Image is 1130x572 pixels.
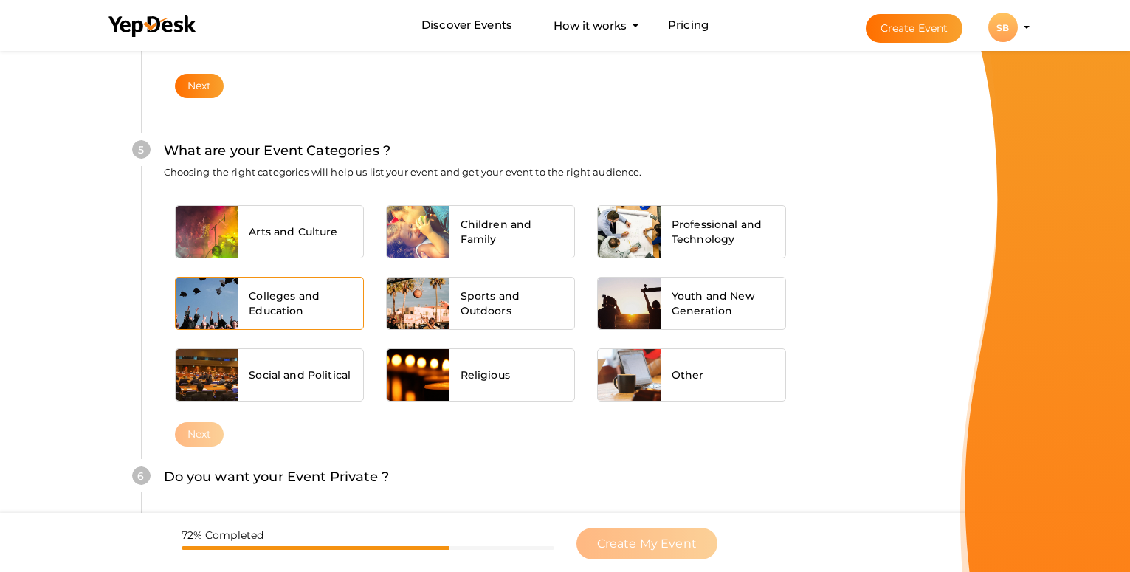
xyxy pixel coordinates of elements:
[249,368,351,382] span: Social and Political
[182,528,264,542] label: 72% Completed
[249,289,352,318] span: Colleges and Education
[576,528,717,559] button: Create My Event
[672,289,775,318] span: Youth and New Generation
[421,12,512,39] a: Discover Events
[866,14,963,43] button: Create Event
[132,140,151,159] div: 5
[164,140,390,162] label: What are your Event Categories ?
[249,224,337,239] span: Arts and Culture
[988,22,1018,33] profile-pic: SB
[549,12,631,39] button: How it works
[988,13,1018,42] div: SB
[597,537,697,551] span: Create My Event
[668,12,709,39] a: Pricing
[164,466,389,488] label: Do you want your Event Private ?
[175,74,224,98] button: Next
[164,165,642,179] label: Choosing the right categories will help us list your event and get your event to the right audience.
[984,12,1022,43] button: SB
[461,217,564,247] span: Children and Family
[461,368,510,382] span: Religious
[672,217,775,247] span: Professional and Technology
[175,422,224,447] button: Next
[672,368,704,382] span: Other
[461,289,564,318] span: Sports and Outdoors
[132,466,151,485] div: 6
